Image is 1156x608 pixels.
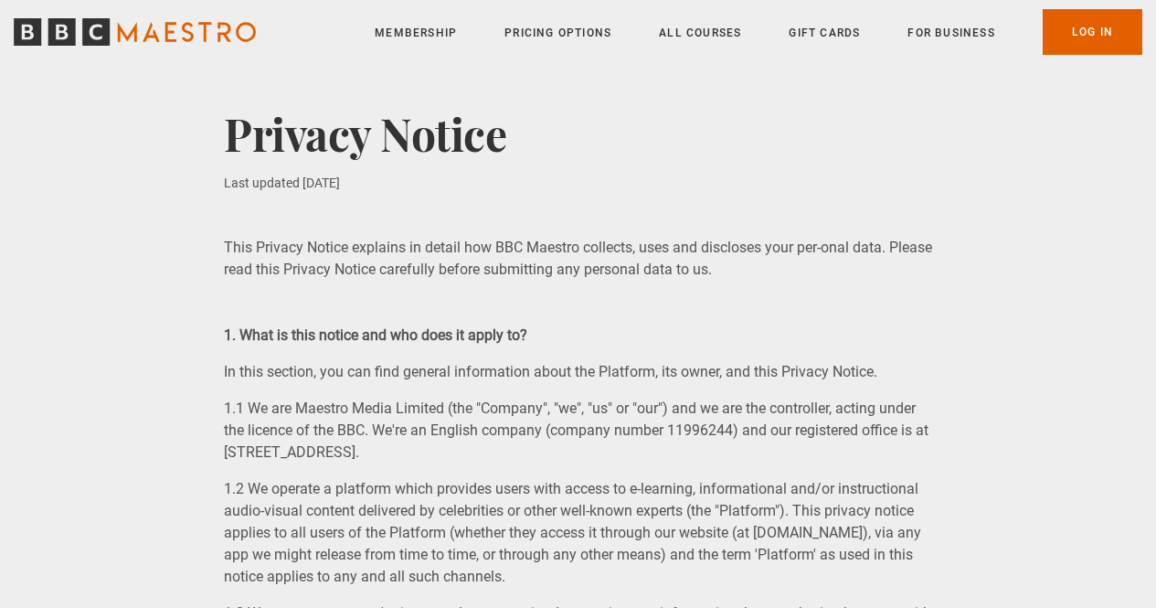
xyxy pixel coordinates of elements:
p: Last updated [DATE] [224,174,932,193]
p: 1.1 We are Maestro Media Limited (the "Company", "we", "us" or "our") and we are the controller, ... [224,398,932,464]
svg: BBC Maestro [14,18,256,46]
strong: 1. What is this notice and who does it apply to? [224,326,527,344]
p: In this section, you can find general information about the Platform, its owner, and this Privacy... [224,361,932,383]
a: For business [907,24,994,42]
p: 1.2 We operate a platform which provides users with access to e-learning, informational and/or in... [224,478,932,588]
a: Log In [1043,9,1142,55]
h2: Privacy Notice [224,64,932,159]
p: This Privacy Notice explains in detail how BBC Maestro collects, uses and discloses your per-onal... [224,237,932,281]
nav: Primary [375,9,1142,55]
a: Gift Cards [789,24,860,42]
a: Pricing Options [504,24,611,42]
a: All Courses [659,24,741,42]
a: Membership [375,24,457,42]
